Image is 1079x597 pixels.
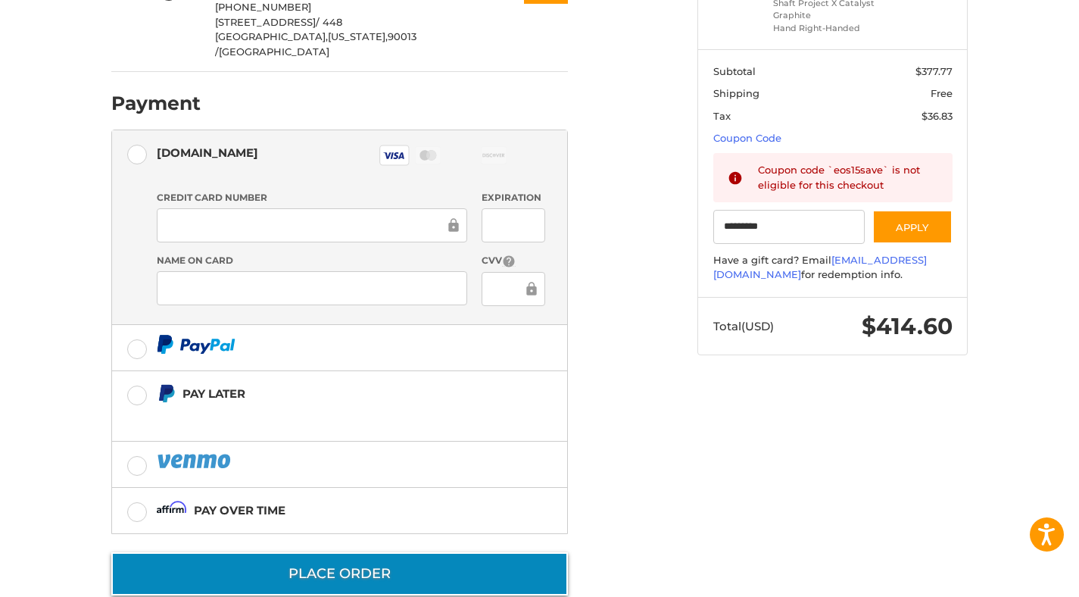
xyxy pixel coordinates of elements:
span: [GEOGRAPHIC_DATA], [215,30,328,42]
div: [DOMAIN_NAME] [157,140,258,165]
span: $377.77 [915,65,953,77]
div: Coupon code `eos15save` is not eligible for this checkout [758,163,938,192]
label: Expiration [482,191,544,205]
span: Tax [713,110,731,122]
span: Free [931,87,953,99]
span: [GEOGRAPHIC_DATA] [219,45,329,58]
div: Have a gift card? Email for redemption info. [713,253,953,283]
div: Pay Later [182,381,472,406]
label: Name on Card [157,254,467,267]
span: Total (USD) [713,319,774,333]
button: Apply [872,210,953,244]
div: Pay over time [194,498,285,523]
span: 90013 / [215,30,416,58]
span: Subtotal [713,65,756,77]
input: Gift Certificate or Coupon Code [713,210,865,244]
span: [PHONE_NUMBER] [215,1,311,13]
button: Place Order [111,552,568,595]
img: PayPal icon [157,452,234,470]
img: Affirm icon [157,501,187,520]
span: $36.83 [922,110,953,122]
label: CVV [482,254,544,268]
img: Pay Later icon [157,384,176,403]
span: Shipping [713,87,759,99]
label: Credit Card Number [157,191,467,205]
span: [US_STATE], [328,30,388,42]
iframe: PayPal Message 1 [157,410,473,423]
h2: Payment [111,92,201,115]
span: / 448 [316,16,342,28]
span: $414.60 [862,312,953,340]
span: [STREET_ADDRESS] [215,16,316,28]
li: Hand Right-Handed [773,22,889,35]
img: PayPal icon [157,335,235,354]
a: Coupon Code [713,132,781,144]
